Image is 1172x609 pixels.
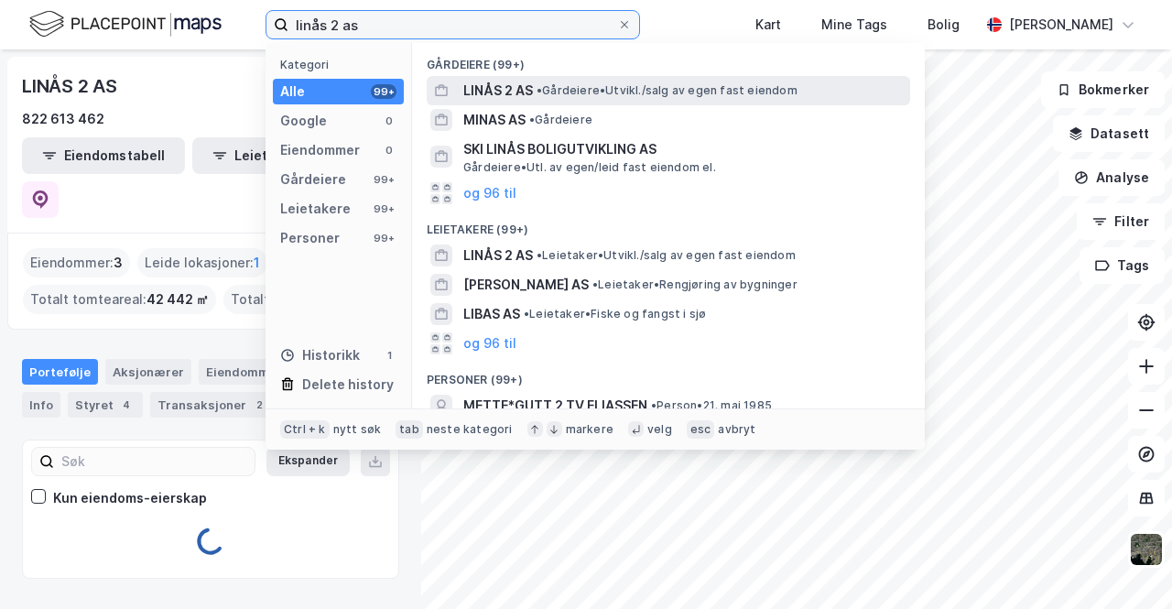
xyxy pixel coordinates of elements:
div: Alle [280,81,305,103]
div: 99+ [371,231,396,245]
button: Ekspander [266,447,350,476]
div: 0 [382,114,396,128]
button: Filter [1077,203,1165,240]
span: Leietaker • Utvikl./salg av egen fast eiendom [537,248,796,263]
div: Kategori [280,58,404,71]
span: Gårdeiere • Utvikl./salg av egen fast eiendom [537,83,798,98]
span: Leietaker • Fiske og fangst i sjø [524,307,706,321]
span: Gårdeiere • Utl. av egen/leid fast eiendom el. [463,160,716,175]
span: • [651,398,657,412]
div: tab [396,420,423,439]
span: 1 [254,252,260,274]
span: • [524,307,529,321]
div: Aksjonærer [105,359,191,385]
span: MINAS AS [463,109,526,131]
button: Bokmerker [1041,71,1165,108]
input: Søk [54,448,255,475]
span: LIBAS AS [463,303,520,325]
button: Datasett [1053,115,1165,152]
div: Gårdeiere (99+) [412,43,925,76]
div: Eiendommer [199,359,311,385]
div: Transaksjoner [150,392,276,418]
div: 99+ [371,201,396,216]
span: 3 [114,252,123,274]
div: 4 [117,396,136,414]
div: velg [647,422,672,437]
span: SKI LINÅS BOLIGUTVIKLING AS [463,138,903,160]
button: Analyse [1058,159,1165,196]
div: 822 613 462 [22,108,104,130]
span: • [592,277,598,291]
div: Eiendommer : [23,248,130,277]
iframe: Chat Widget [1080,521,1172,609]
span: LINÅS 2 AS [463,245,533,266]
div: neste kategori [427,422,513,437]
span: Leietaker • Rengjøring av bygninger [592,277,798,292]
span: [PERSON_NAME] AS [463,274,589,296]
div: Leietakere [280,198,351,220]
div: Google [280,110,327,132]
div: markere [566,422,613,437]
button: Eiendomstabell [22,137,185,174]
div: Info [22,392,60,418]
button: Tags [1080,247,1165,284]
div: 2 [250,396,268,414]
div: Historikk [280,344,360,366]
div: Personer (99+) [412,358,925,391]
input: Søk på adresse, matrikkel, gårdeiere, leietakere eller personer [288,11,617,38]
div: Gårdeiere [280,169,346,190]
div: Leietakere (99+) [412,208,925,241]
div: Bolig [928,14,960,36]
div: avbryt [718,422,755,437]
div: Delete history [302,374,394,396]
div: 0 [382,143,396,158]
div: nytt søk [333,422,382,437]
div: [PERSON_NAME] [1009,14,1113,36]
div: Leide lokasjoner : [137,248,267,277]
div: Kun eiendoms-eierskap [53,487,207,509]
button: og 96 til [463,182,516,204]
div: Totalt tomteareal : [23,285,216,314]
img: logo.f888ab2527a4732fd821a326f86c7f29.svg [29,8,222,40]
div: Kart [755,14,781,36]
span: • [529,113,535,126]
div: Ctrl + k [280,420,330,439]
span: • [537,83,542,97]
div: Portefølje [22,359,98,385]
div: Personer [280,227,340,249]
img: spinner.a6d8c91a73a9ac5275cf975e30b51cfb.svg [196,527,225,556]
div: Mine Tags [821,14,887,36]
button: og 96 til [463,332,516,354]
button: Leietakertabell [192,137,355,174]
div: esc [687,420,715,439]
div: Totalt byggareal : [223,285,372,314]
div: 99+ [371,172,396,187]
div: Styret [68,392,143,418]
div: LINÅS 2 AS [22,71,121,101]
div: 99+ [371,84,396,99]
span: • [537,248,542,262]
span: 42 442 ㎡ [146,288,209,310]
span: Gårdeiere [529,113,592,127]
span: METTE*GUTT 2 TV ELIASSEN [463,395,647,417]
div: 1 [382,348,396,363]
div: Eiendommer [280,139,360,161]
span: Person • 21. mai 1985 [651,398,772,413]
span: LINÅS 2 AS [463,80,533,102]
